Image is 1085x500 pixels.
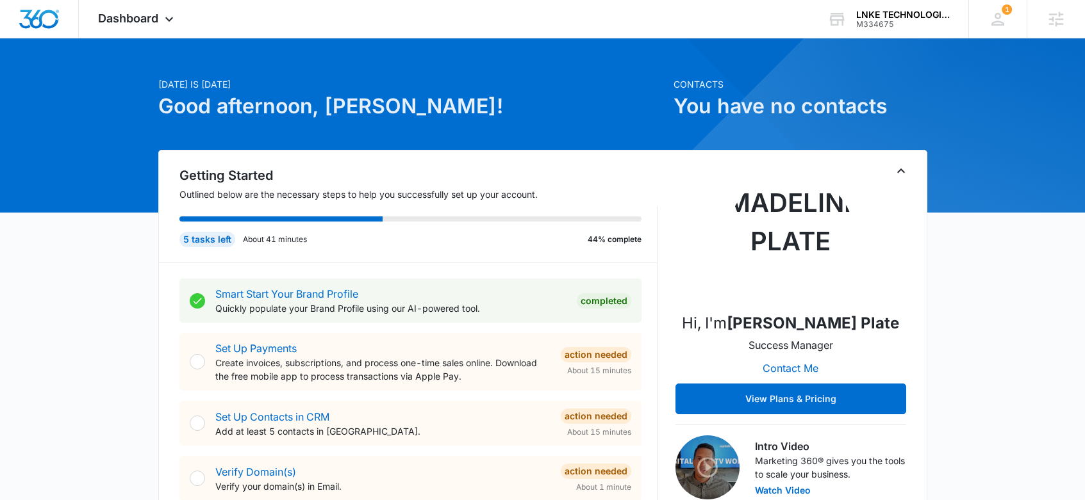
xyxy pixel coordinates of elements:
h3: Intro Video [755,439,906,454]
span: Dashboard [98,12,158,25]
p: Outlined below are the necessary steps to help you successfully set up your account. [179,188,658,201]
div: Action Needed [561,408,631,424]
span: About 1 minute [576,481,631,493]
button: Contact Me [750,353,831,383]
a: Smart Start Your Brand Profile [215,287,358,300]
div: Action Needed [561,347,631,362]
p: About 41 minutes [243,234,307,245]
p: Contacts [674,77,927,91]
div: 5 tasks left [179,232,235,247]
span: About 15 minutes [567,426,631,438]
h1: Good afternoon, [PERSON_NAME]! [158,91,666,122]
span: About 15 minutes [567,365,631,376]
p: 44% complete [588,234,642,245]
p: Marketing 360® gives you the tools to scale your business. [755,454,906,481]
div: Completed [577,293,631,309]
button: Toggle Collapse [893,163,909,179]
button: View Plans & Pricing [675,383,906,414]
div: notifications count [1002,4,1012,15]
p: Verify your domain(s) in Email. [215,480,551,493]
a: Set Up Payments [215,342,297,355]
p: Hi, I'm [682,312,899,335]
strong: [PERSON_NAME] Plate [727,314,899,332]
div: account name [856,10,950,20]
p: Create invoices, subscriptions, and process one-time sales online. Download the free mobile app t... [215,356,551,383]
a: Verify Domain(s) [215,465,296,478]
a: Set Up Contacts in CRM [215,410,329,423]
img: Intro Video [675,435,740,499]
img: Madeline Plate [727,173,855,302]
p: Success Manager [749,337,833,353]
h1: You have no contacts [674,91,927,122]
div: account id [856,20,950,29]
div: Action Needed [561,464,631,479]
h2: Getting Started [179,166,658,185]
p: [DATE] is [DATE] [158,77,666,91]
p: Quickly populate your Brand Profile using our AI-powered tool. [215,302,567,315]
p: Add at least 5 contacts in [GEOGRAPHIC_DATA]. [215,424,551,438]
span: 1 [1002,4,1012,15]
button: Watch Video [755,486,811,495]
